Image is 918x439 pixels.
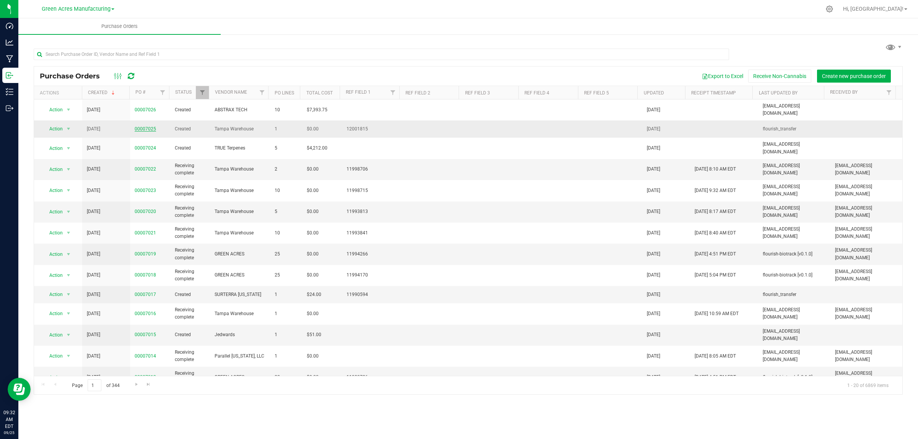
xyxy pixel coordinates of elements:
[275,125,298,133] span: 1
[883,86,895,99] a: Filter
[835,247,898,261] span: [EMAIL_ADDRESS][DOMAIN_NAME]
[347,166,397,173] span: 11998706
[87,353,100,360] span: [DATE]
[275,145,298,152] span: 5
[175,183,206,198] span: Receiving complete
[843,6,903,12] span: Hi, [GEOGRAPHIC_DATA]!
[256,86,268,99] a: Filter
[43,249,63,260] span: Action
[215,208,265,215] span: Tampa Warehouse
[131,379,142,390] a: Go to the next page
[695,229,736,237] span: [DATE] 8:40 AM EDT
[64,104,73,115] span: select
[307,250,319,258] span: $0.00
[40,90,79,96] div: Actions
[275,272,298,279] span: 25
[697,70,748,83] button: Export to Excel
[647,310,660,317] span: [DATE]
[215,374,265,381] span: GREEN ACRES
[346,89,371,95] a: Ref Field 1
[135,89,145,95] a: PO #
[647,291,660,298] span: [DATE]
[695,272,736,279] span: [DATE] 5:04 PM EDT
[307,125,319,133] span: $0.00
[64,143,73,154] span: select
[307,208,319,215] span: $0.00
[87,125,100,133] span: [DATE]
[763,205,825,219] span: [EMAIL_ADDRESS][DOMAIN_NAME]
[64,124,73,134] span: select
[835,268,898,283] span: [EMAIL_ADDRESS][DOMAIN_NAME]
[215,89,247,95] a: Vendor Name
[135,353,156,359] a: 00007014
[835,349,898,363] span: [EMAIL_ADDRESS][DOMAIN_NAME]
[87,291,100,298] span: [DATE]
[841,379,895,391] span: 1 - 20 of 6869 items
[3,430,15,436] p: 09/25
[43,372,63,383] span: Action
[87,166,100,173] span: [DATE]
[43,270,63,281] span: Action
[135,374,156,380] a: 00007013
[135,272,156,278] a: 00007018
[87,272,100,279] span: [DATE]
[135,126,156,132] a: 00007025
[64,206,73,217] span: select
[763,162,825,177] span: [EMAIL_ADDRESS][DOMAIN_NAME]
[87,106,100,114] span: [DATE]
[175,125,206,133] span: Created
[88,379,101,391] input: 1
[347,208,397,215] span: 11993813
[306,90,333,96] a: Total Cost
[135,188,156,193] a: 00007023
[307,166,319,173] span: $0.00
[347,250,397,258] span: 11994266
[347,291,397,298] span: 11990594
[307,145,327,152] span: $4,212.00
[215,106,265,114] span: ABSTRAX TECH
[215,272,265,279] span: GREEN ACRES
[3,409,15,430] p: 09:32 AM EDT
[817,70,891,83] button: Create new purchase order
[275,353,298,360] span: 1
[647,187,660,194] span: [DATE]
[307,187,319,194] span: $0.00
[6,55,13,63] inline-svg: Manufacturing
[87,250,100,258] span: [DATE]
[695,310,739,317] span: [DATE] 10:59 AM EDT
[307,374,319,381] span: $0.00
[307,272,319,279] span: $0.00
[347,125,397,133] span: 12001815
[175,145,206,152] span: Created
[135,332,156,337] a: 00007015
[135,311,156,316] a: 00007016
[275,331,298,338] span: 1
[215,250,265,258] span: GREEN ACRES
[215,187,265,194] span: Tampa Warehouse
[175,268,206,283] span: Receiving complete
[695,187,736,194] span: [DATE] 9:32 AM EDT
[347,272,397,279] span: 11994170
[647,145,660,152] span: [DATE]
[835,226,898,240] span: [EMAIL_ADDRESS][DOMAIN_NAME]
[43,124,63,134] span: Action
[307,310,319,317] span: $0.00
[87,229,100,237] span: [DATE]
[695,374,736,381] span: [DATE] 4:51 PM EDT
[87,374,100,381] span: [DATE]
[135,107,156,112] a: 00007026
[647,125,660,133] span: [DATE]
[647,374,660,381] span: [DATE]
[43,351,63,361] span: Action
[347,187,397,194] span: 11998715
[647,331,660,338] span: [DATE]
[87,187,100,194] span: [DATE]
[347,229,397,237] span: 11993841
[175,349,206,363] span: Receiving complete
[763,183,825,198] span: [EMAIL_ADDRESS][DOMAIN_NAME]
[759,90,798,96] a: Last Updated By
[275,208,298,215] span: 5
[143,379,154,390] a: Go to the last page
[763,226,825,240] span: [EMAIL_ADDRESS][DOMAIN_NAME]
[763,250,825,258] span: flourish-biotrack [v0.1.0]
